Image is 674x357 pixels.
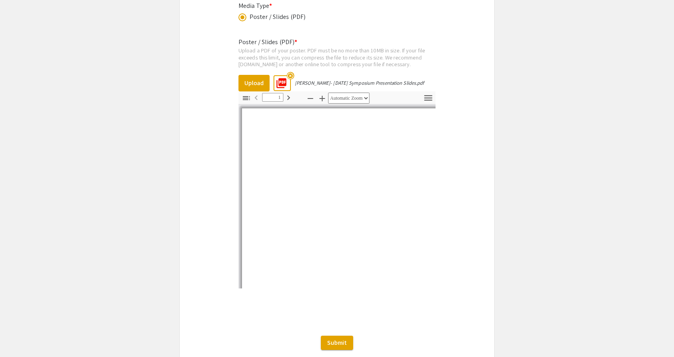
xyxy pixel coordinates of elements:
mat-label: Media Type [238,2,272,10]
iframe: Chat [6,322,34,351]
mat-icon: picture_as_pdf [273,75,285,87]
input: Page [262,93,283,102]
button: Zoom In [316,93,329,104]
div: Upload a PDF of your poster. PDF must be no more than 10MB in size. If your file exceeds this lim... [238,47,436,68]
mat-icon: highlight_off [287,72,294,79]
select: Zoom [328,93,370,104]
div: [PERSON_NAME]- [DATE] Symposium Presentation Slides.pdf [295,80,425,86]
div: Poster / Slides (PDF) [249,12,305,22]
button: Toggle Sidebar [240,93,253,104]
button: Upload [238,75,270,91]
mat-label: Poster / Slides (PDF) [238,38,297,46]
button: Tools [421,93,435,104]
button: Next Page [282,92,295,103]
button: Zoom Out [304,93,317,104]
span: Submit [327,338,347,347]
button: Previous Page [249,92,263,103]
button: Submit [321,336,353,350]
